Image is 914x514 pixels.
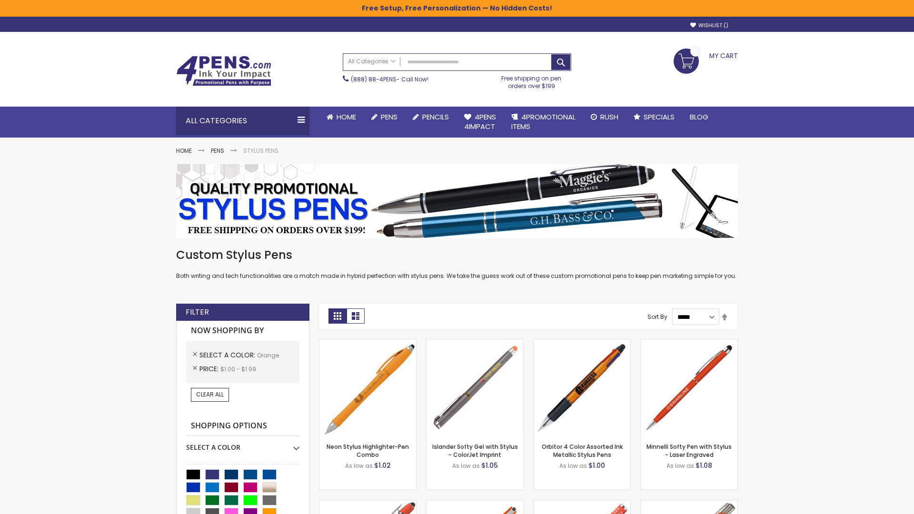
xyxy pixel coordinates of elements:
[374,461,391,470] span: $1.02
[348,58,396,65] span: All Categories
[427,339,523,436] img: Islander Softy Gel with Stylus - ColorJet Imprint-Orange
[583,107,626,128] a: Rush
[199,350,257,360] span: Select A Color
[243,147,278,155] strong: Stylus Pens
[534,339,630,347] a: Orbitor 4 Color Assorted Ink Metallic Stylus Pens-Orange
[176,107,309,135] div: All Categories
[405,107,457,128] a: Pencils
[381,112,397,122] span: Pens
[220,365,256,373] span: $1.00 - $1.99
[345,462,373,470] span: As low as
[427,500,523,508] a: Avendale Velvet Touch Stylus Gel Pen-Orange
[511,112,576,131] span: 4PROMOTIONAL ITEMS
[211,147,224,155] a: Pens
[186,416,299,436] strong: Shopping Options
[682,107,716,128] a: Blog
[504,107,583,138] a: 4PROMOTIONALITEMS
[176,247,738,280] div: Both writing and tech functionalities are a match made in hybrid perfection with stylus pens. We ...
[337,112,356,122] span: Home
[641,339,737,347] a: Minnelli Softy Pen with Stylus - Laser Engraved-Orange
[328,308,347,324] strong: Grid
[600,112,618,122] span: Rush
[644,112,675,122] span: Specials
[534,339,630,436] img: Orbitor 4 Color Assorted Ink Metallic Stylus Pens-Orange
[196,390,224,398] span: Clear All
[464,112,496,131] span: 4Pens 4impact
[542,443,623,458] a: Orbitor 4 Color Assorted Ink Metallic Stylus Pens
[257,351,279,359] span: Orange
[559,462,587,470] span: As low as
[186,321,299,341] strong: Now Shopping by
[588,461,605,470] span: $1.00
[641,500,737,508] a: Tres-Chic Softy Brights with Stylus Pen - Laser-Orange
[176,147,192,155] a: Home
[186,436,299,452] div: Select A Color
[191,388,229,401] a: Clear All
[690,112,708,122] span: Blog
[422,112,449,122] span: Pencils
[176,247,738,263] h1: Custom Stylus Pens
[351,75,428,83] span: - Call Now!
[690,22,728,29] a: Wishlist
[319,339,416,436] img: Neon Stylus Highlighter-Pen Combo-Orange
[534,500,630,508] a: Marin Softy Pen with Stylus - Laser Engraved-Orange
[457,107,504,138] a: 4Pens4impact
[186,307,209,317] strong: Filter
[319,339,416,347] a: Neon Stylus Highlighter-Pen Combo-Orange
[452,462,480,470] span: As low as
[432,443,518,458] a: Islander Softy Gel with Stylus - ColorJet Imprint
[695,461,712,470] span: $1.08
[666,462,694,470] span: As low as
[481,461,498,470] span: $1.05
[646,443,732,458] a: Minnelli Softy Pen with Stylus - Laser Engraved
[343,54,400,69] a: All Categories
[176,164,738,238] img: Stylus Pens
[647,313,667,321] label: Sort By
[351,75,397,83] a: (888) 88-4PENS
[427,339,523,347] a: Islander Softy Gel with Stylus - ColorJet Imprint-Orange
[641,339,737,436] img: Minnelli Softy Pen with Stylus - Laser Engraved-Orange
[364,107,405,128] a: Pens
[199,364,220,374] span: Price
[176,56,271,86] img: 4Pens Custom Pens and Promotional Products
[327,443,409,458] a: Neon Stylus Highlighter-Pen Combo
[492,71,572,90] div: Free shipping on pen orders over $199
[626,107,682,128] a: Specials
[319,107,364,128] a: Home
[319,500,416,508] a: 4P-MS8B-Orange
